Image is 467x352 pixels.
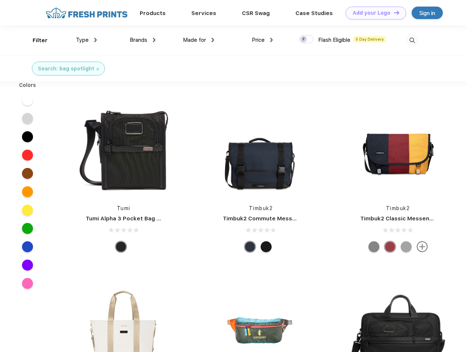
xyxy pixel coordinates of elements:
[360,215,451,222] a: Timbuk2 Classic Messenger Bag
[33,36,48,45] div: Filter
[270,38,273,42] img: dropdown.png
[261,241,272,252] div: Eco Black
[75,100,172,197] img: func=resize&h=266
[14,81,42,89] div: Colors
[76,37,89,43] span: Type
[349,100,447,197] img: func=resize&h=266
[130,37,147,43] span: Brands
[140,10,166,16] a: Products
[368,241,379,252] div: Eco Gunmetal
[353,36,386,43] span: 5 Day Delivery
[117,205,130,211] a: Tumi
[252,37,265,43] span: Price
[38,65,94,73] div: Search: bag spotlight
[386,205,410,211] a: Timbuk2
[183,37,206,43] span: Made for
[244,241,255,252] div: Eco Nautical
[94,38,97,42] img: dropdown.png
[223,215,321,222] a: Timbuk2 Commute Messenger Bag
[353,10,390,16] div: Add your Logo
[115,241,126,252] div: Black
[412,7,443,19] a: Sign in
[44,7,130,19] img: fo%20logo%202.webp
[318,37,350,43] span: Flash Eligible
[96,68,99,70] img: filter_cancel.svg
[394,11,399,15] img: DT
[212,38,214,42] img: dropdown.png
[86,215,172,222] a: Tumi Alpha 3 Pocket Bag Small
[249,205,273,211] a: Timbuk2
[401,241,412,252] div: Eco Rind Pop
[212,100,309,197] img: func=resize&h=266
[153,38,155,42] img: dropdown.png
[417,241,428,252] img: more.svg
[385,241,396,252] div: Eco Bookish
[406,34,418,47] img: desktop_search.svg
[419,9,435,17] div: Sign in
